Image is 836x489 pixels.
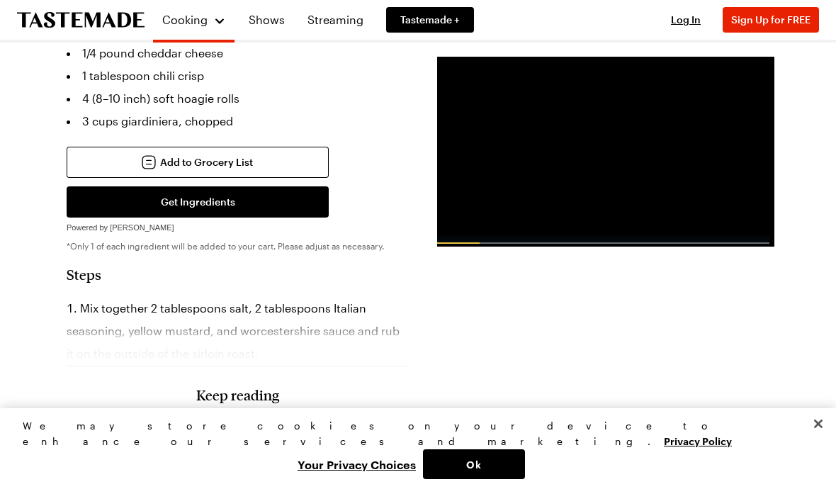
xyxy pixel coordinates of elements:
button: Sign Up for FREE [723,7,819,33]
a: Tastemade + [386,7,474,33]
button: Get Ingredients [67,186,329,218]
li: 3 cups giardiniera, chopped [67,110,409,133]
video-js: Video Player [437,57,769,244]
div: Privacy [23,418,801,479]
li: 1/4 pound cheddar cheese [67,42,409,64]
a: More information about your privacy, opens in a new tab [664,434,732,447]
a: Powered by [PERSON_NAME] [67,219,174,232]
button: Cooking [162,6,226,34]
li: 1 tablespoon chili crisp [67,64,409,87]
button: Your Privacy Choices [290,449,423,479]
h2: Steps [67,266,409,283]
button: Close [803,408,834,439]
p: *Only 1 of each ingredient will be added to your cart. Please adjust as necessary. [67,240,409,252]
span: Sign Up for FREE [731,13,810,26]
button: Log In [657,13,714,27]
li: Mix together 2 tablespoons salt, 2 tablespoons Italian seasoning, yellow mustard, and worcestersh... [67,297,409,365]
span: Cooking [162,13,208,26]
span: Tastemade + [400,13,460,27]
button: Ok [423,449,525,479]
span: Log In [671,13,701,26]
li: 4 (8–10 inch) soft hoagie rolls [67,87,409,110]
iframe: Advertisement [437,57,774,247]
span: Add to Grocery List [160,155,253,169]
button: Add to Grocery List [67,147,329,178]
span: Powered by [PERSON_NAME] [67,223,174,232]
a: To Tastemade Home Page [17,12,145,28]
h3: Keep reading [196,386,279,403]
div: We may store cookies on your device to enhance our services and marketing. [23,418,801,449]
